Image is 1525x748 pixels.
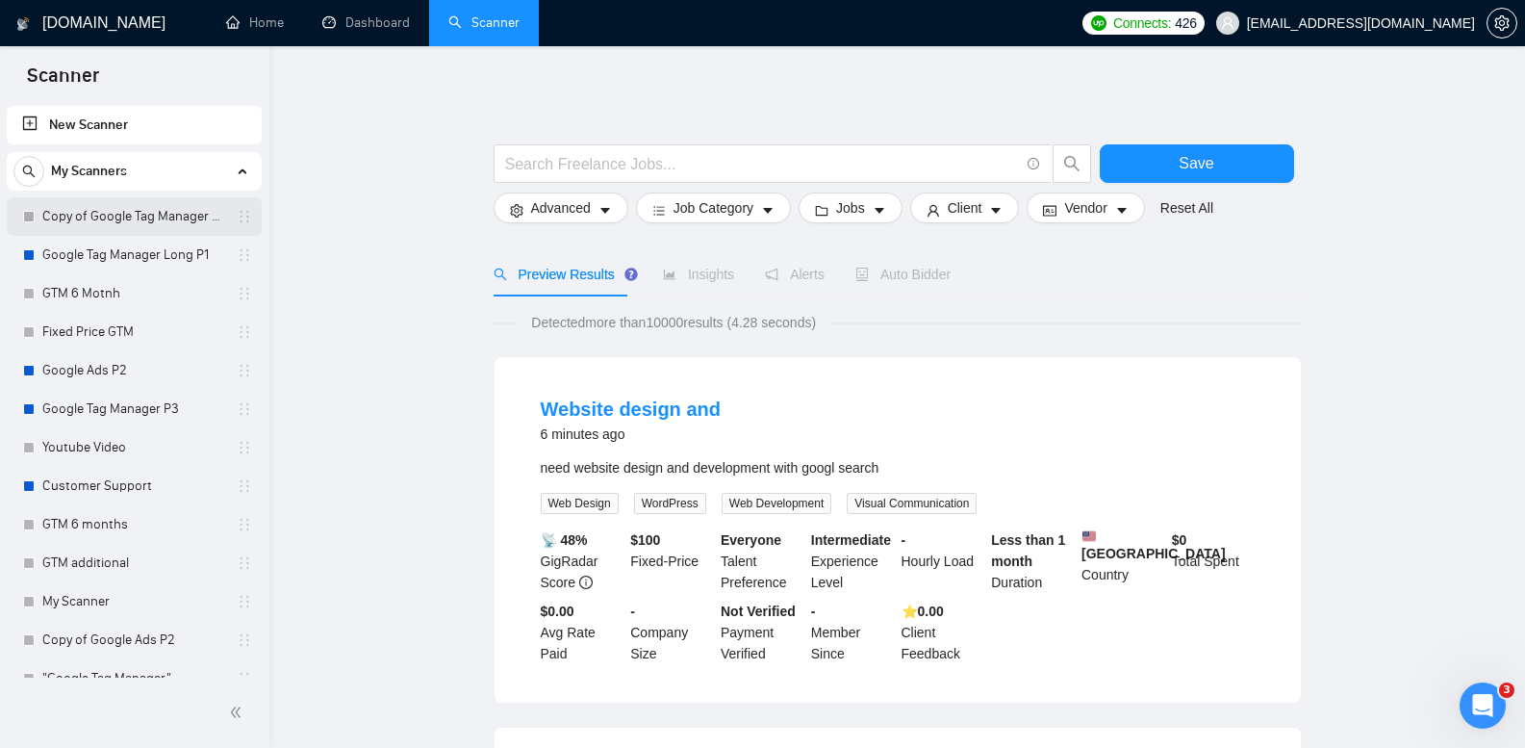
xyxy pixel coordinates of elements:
[541,604,574,619] b: $0.00
[237,440,252,455] span: holder
[663,267,734,282] span: Insights
[1053,144,1091,183] button: search
[991,532,1065,569] b: Less than 1 month
[1172,532,1187,548] b: $ 0
[807,601,898,664] div: Member Since
[1487,15,1517,31] a: setting
[237,324,252,340] span: holder
[623,266,640,283] div: Tooltip anchor
[1082,529,1096,543] img: 🇺🇸
[987,529,1078,593] div: Duration
[1460,683,1506,729] iframe: Intercom live chat
[1499,683,1514,698] span: 3
[1054,155,1090,172] span: search
[237,555,252,571] span: holder
[836,197,865,219] span: Jobs
[1115,203,1129,218] span: caret-down
[237,401,252,417] span: holder
[948,197,982,219] span: Client
[1160,197,1213,219] a: Reset All
[598,203,612,218] span: caret-down
[537,601,627,664] div: Avg Rate Paid
[626,601,717,664] div: Company Size
[42,313,225,351] a: Fixed Price GTM
[1081,529,1226,561] b: [GEOGRAPHIC_DATA]
[1221,16,1234,30] span: user
[42,621,225,659] a: Copy of Google Ads P2
[237,632,252,648] span: holder
[721,532,781,548] b: Everyone
[237,517,252,532] span: holder
[531,197,591,219] span: Advanced
[237,363,252,378] span: holder
[537,529,627,593] div: GigRadar Score
[22,106,246,144] a: New Scanner
[237,209,252,224] span: holder
[13,156,44,187] button: search
[42,236,225,274] a: Google Tag Manager Long P1
[902,532,906,548] b: -
[636,193,791,223] button: barsJob Categorycaret-down
[847,493,977,514] span: Visual Communication
[1043,203,1056,218] span: idcard
[12,62,114,102] span: Scanner
[237,478,252,494] span: holder
[42,390,225,428] a: Google Tag Manager P3
[807,529,898,593] div: Experience Level
[1175,13,1196,34] span: 426
[855,267,951,282] span: Auto Bidder
[541,457,1255,478] div: need website design and development with googl search
[505,152,1019,176] input: Search Freelance Jobs...
[765,267,825,282] span: Alerts
[634,493,706,514] span: WordPress
[510,203,523,218] span: setting
[815,203,828,218] span: folder
[42,659,225,698] a: "Google Tag Manager"
[630,532,660,548] b: $ 100
[898,529,988,593] div: Hourly Load
[42,197,225,236] a: Copy of Google Tag Manager Long P1
[1091,15,1106,31] img: upwork-logo.png
[237,671,252,686] span: holder
[902,604,944,619] b: ⭐️ 0.00
[811,604,816,619] b: -
[237,247,252,263] span: holder
[42,467,225,505] a: Customer Support
[765,268,778,281] span: notification
[42,582,225,621] a: My Scanner
[7,106,262,144] li: New Scanner
[541,532,588,548] b: 📡 48%
[674,197,753,219] span: Job Category
[494,193,628,223] button: settingAdvancedcaret-down
[14,165,43,178] span: search
[1487,8,1517,39] button: setting
[1487,15,1516,31] span: setting
[1179,151,1213,175] span: Save
[722,493,832,514] span: Web Development
[42,351,225,390] a: Google Ads P2
[1078,529,1168,593] div: Country
[989,203,1003,218] span: caret-down
[1028,158,1040,170] span: info-circle
[799,193,902,223] button: folderJobscaret-down
[626,529,717,593] div: Fixed-Price
[541,423,721,446] div: 6 minutes ago
[761,203,775,218] span: caret-down
[42,544,225,582] a: GTM additional
[910,193,1020,223] button: userClientcaret-down
[927,203,940,218] span: user
[663,268,676,281] span: area-chart
[16,9,30,39] img: logo
[855,268,869,281] span: robot
[630,604,635,619] b: -
[494,268,507,281] span: search
[1168,529,1258,593] div: Total Spent
[226,14,284,31] a: homeHome
[42,505,225,544] a: GTM 6 months
[322,14,410,31] a: dashboardDashboard
[1113,13,1171,34] span: Connects:
[1064,197,1106,219] span: Vendor
[42,428,225,467] a: Youtube Video
[721,604,796,619] b: Not Verified
[229,703,248,722] span: double-left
